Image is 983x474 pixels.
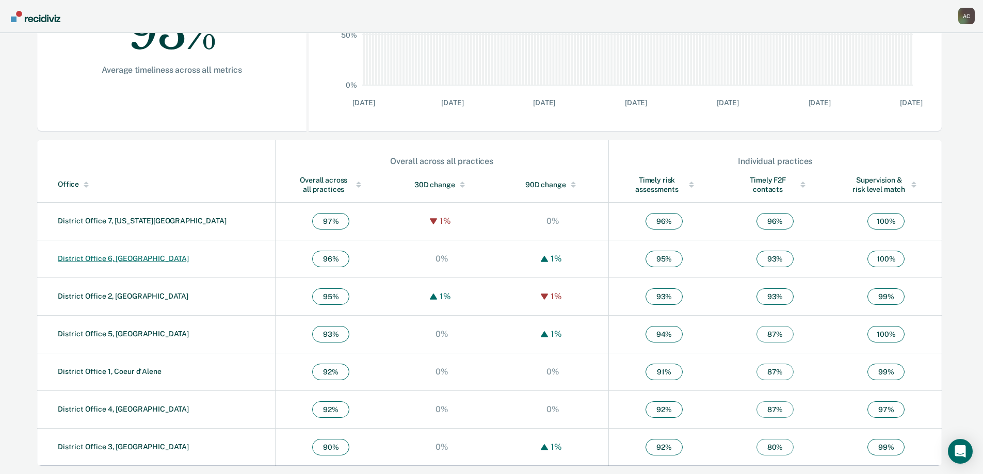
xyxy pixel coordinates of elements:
[948,439,973,464] div: Open Intercom Messenger
[646,401,683,418] span: 92 %
[867,251,905,267] span: 100 %
[851,175,921,194] div: Supervision & risk level match
[58,292,188,300] a: District Office 2, [GEOGRAPHIC_DATA]
[276,156,608,166] div: Overall across all practices
[312,439,349,455] span: 90 %
[312,288,349,305] span: 95 %
[756,326,794,342] span: 87 %
[352,99,375,107] text: [DATE]
[433,367,451,377] div: 0%
[497,167,608,203] th: Toggle SortBy
[58,254,189,263] a: District Office 6, [GEOGRAPHIC_DATA]
[312,213,349,230] span: 97 %
[719,167,830,203] th: Toggle SortBy
[433,404,451,414] div: 0%
[548,329,565,339] div: 1%
[296,175,366,194] div: Overall across all practices
[386,167,497,203] th: Toggle SortBy
[58,330,189,338] a: District Office 5, [GEOGRAPHIC_DATA]
[958,8,975,24] button: Profile dropdown button
[58,367,162,375] a: District Office 1, Coeur d'Alene
[630,175,699,194] div: Timely risk assessments
[608,167,719,203] th: Toggle SortBy
[740,175,810,194] div: Timely F2F contacts
[900,99,922,107] text: [DATE]
[625,99,647,107] text: [DATE]
[867,439,905,455] span: 99 %
[437,291,454,301] div: 1%
[756,251,794,267] span: 93 %
[58,180,271,189] div: Office
[548,442,565,452] div: 1%
[867,364,905,380] span: 99 %
[433,329,451,339] div: 0%
[867,326,905,342] span: 100 %
[756,288,794,305] span: 93 %
[433,254,451,264] div: 0%
[756,364,794,380] span: 87 %
[544,216,562,226] div: 0%
[518,180,588,189] div: 90D change
[867,213,905,230] span: 100 %
[312,326,349,342] span: 93 %
[533,99,555,107] text: [DATE]
[867,401,905,418] span: 97 %
[548,291,565,301] div: 1%
[646,213,683,230] span: 96 %
[646,439,683,455] span: 92 %
[609,156,941,166] div: Individual practices
[756,439,794,455] span: 80 %
[58,217,227,225] a: District Office 7, [US_STATE][GEOGRAPHIC_DATA]
[831,167,942,203] th: Toggle SortBy
[544,404,562,414] div: 0%
[312,401,349,418] span: 92 %
[275,167,386,203] th: Toggle SortBy
[646,288,683,305] span: 93 %
[11,11,60,22] img: Recidiviz
[70,65,273,75] div: Average timeliness across all metrics
[717,99,739,107] text: [DATE]
[809,99,831,107] text: [DATE]
[58,443,189,451] a: District Office 3, [GEOGRAPHIC_DATA]
[441,99,463,107] text: [DATE]
[58,405,189,413] a: District Office 4, [GEOGRAPHIC_DATA]
[407,180,477,189] div: 30D change
[312,364,349,380] span: 92 %
[756,213,794,230] span: 96 %
[437,216,454,226] div: 1%
[544,367,562,377] div: 0%
[646,326,683,342] span: 94 %
[312,251,349,267] span: 96 %
[867,288,905,305] span: 99 %
[646,251,683,267] span: 95 %
[756,401,794,418] span: 87 %
[646,364,683,380] span: 91 %
[548,254,565,264] div: 1%
[433,442,451,452] div: 0%
[37,167,275,203] th: Toggle SortBy
[958,8,975,24] div: A C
